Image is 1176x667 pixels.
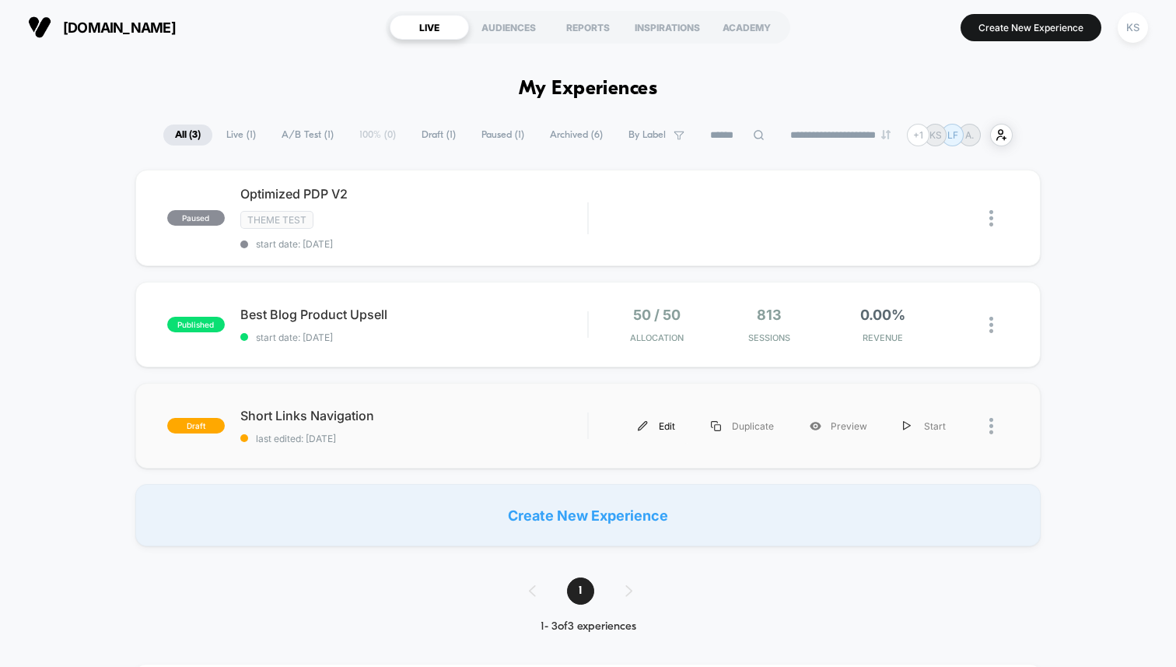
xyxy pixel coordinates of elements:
span: draft [167,418,225,434]
h1: My Experiences [519,78,658,100]
img: menu [638,421,648,431]
button: Create New Experience [961,14,1101,41]
img: menu [903,421,911,431]
span: start date: [DATE] [240,332,587,343]
span: Paused ( 1 ) [470,125,536,146]
span: 1 [567,577,594,605]
img: close [989,317,993,333]
span: Draft ( 1 ) [410,125,467,146]
span: Live ( 1 ) [215,125,268,146]
p: LF [947,129,958,141]
div: Duplicate [693,409,792,444]
span: Best Blog Product Upsell [240,307,587,322]
div: 1 - 3 of 3 experiences [513,620,663,634]
p: A. [965,129,974,141]
p: KS [929,129,942,141]
div: LIVE [390,15,469,40]
span: Allocation [630,332,684,343]
span: Optimized PDP V2 [240,186,587,202]
button: [DOMAIN_NAME] [23,15,180,40]
img: close [989,210,993,226]
span: published [167,317,225,332]
span: last edited: [DATE] [240,433,587,444]
span: All ( 3 ) [163,125,212,146]
div: + 1 [907,124,929,146]
div: REPORTS [548,15,628,40]
div: Create New Experience [135,484,1041,546]
img: close [989,418,993,434]
span: Short Links Navigation [240,408,587,423]
span: By Label [628,129,666,141]
span: 50 / 50 [633,307,681,323]
img: menu [711,421,721,431]
div: Preview [792,409,885,444]
span: paused [167,210,225,226]
span: start date: [DATE] [240,238,587,250]
span: Theme Test [240,211,313,229]
div: Start [885,409,964,444]
button: KS [1113,12,1153,44]
div: KS [1118,12,1148,43]
span: [DOMAIN_NAME] [63,19,176,36]
span: Archived ( 6 ) [538,125,614,146]
span: Sessions [717,332,822,343]
span: A/B Test ( 1 ) [270,125,345,146]
span: 813 [757,307,782,323]
div: ACADEMY [707,15,786,40]
div: INSPIRATIONS [628,15,707,40]
div: Edit [620,409,693,444]
img: end [881,130,891,139]
div: AUDIENCES [469,15,548,40]
span: 0.00% [860,307,905,323]
img: Visually logo [28,16,51,39]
